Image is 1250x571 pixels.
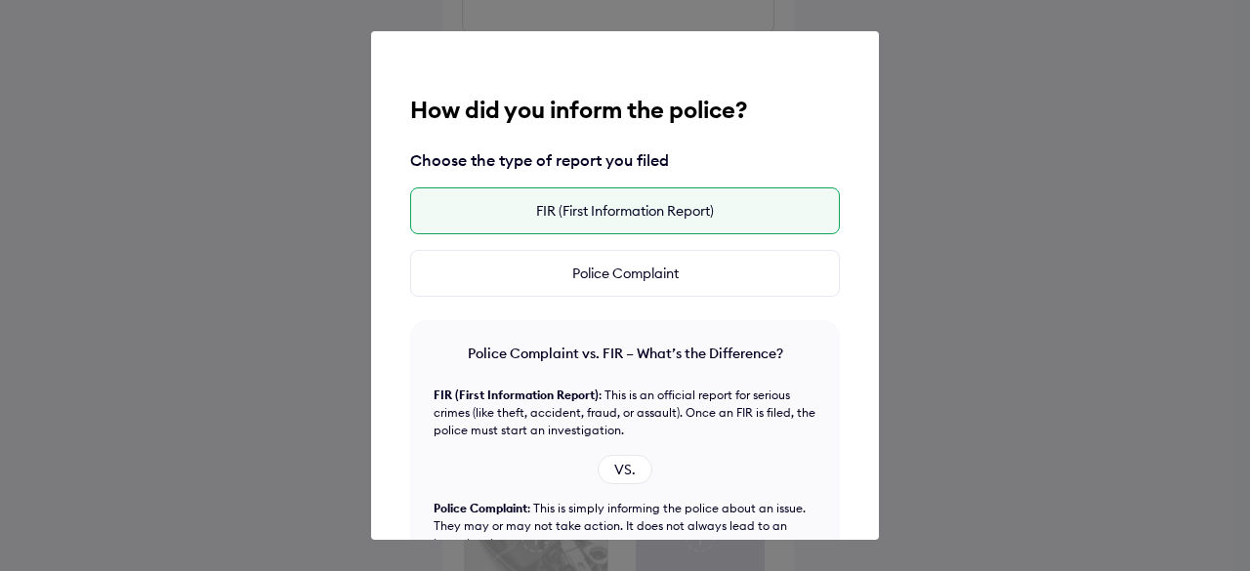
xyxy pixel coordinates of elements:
div: : This is simply informing the police about an issue. They may or may not take action. It does no... [434,500,816,552]
b: FIR (First Information Report) [434,387,599,402]
div: How did you inform the police? [410,94,840,125]
b: Police Complaint [434,501,527,515]
div: VS. [598,455,652,484]
div: Police Complaint [410,250,840,297]
div: FIR (First Information Report) [410,187,840,234]
div: Choose the type of report you filed [410,148,840,172]
div: : This is an official report for serious crimes (like theft, accident, fraud, or assault). Once a... [434,387,816,439]
div: Police Complaint vs. FIR – What’s the Difference? [468,344,783,363]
